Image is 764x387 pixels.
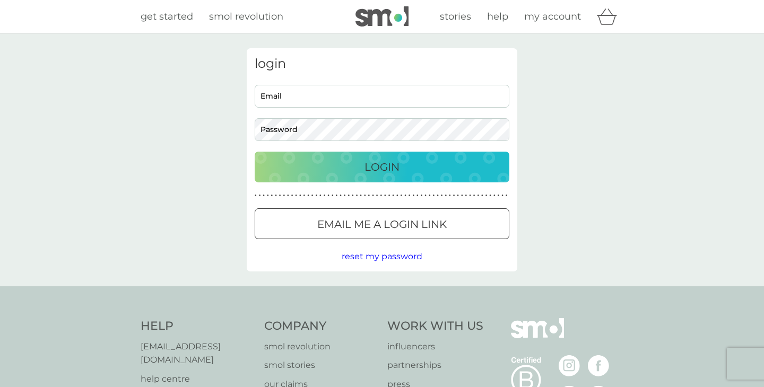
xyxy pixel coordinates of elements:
p: ● [437,193,439,198]
a: partnerships [387,358,483,372]
img: smol [511,318,564,354]
button: reset my password [342,250,422,263]
p: ● [392,193,394,198]
p: ● [384,193,386,198]
p: ● [364,193,366,198]
p: ● [416,193,419,198]
p: ● [275,193,277,198]
span: my account [524,11,581,22]
p: ● [465,193,467,198]
p: ● [315,193,317,198]
button: Email me a login link [255,208,509,239]
p: ● [469,193,471,198]
p: ● [445,193,447,198]
div: basket [597,6,623,27]
p: ● [396,193,398,198]
p: ● [332,193,334,198]
h4: Help [141,318,254,335]
p: ● [344,193,346,198]
span: stories [440,11,471,22]
span: smol revolution [209,11,283,22]
p: Login [364,159,400,175]
p: ● [352,193,354,198]
p: ● [267,193,269,198]
p: ● [279,193,281,198]
p: ● [255,193,257,198]
p: ● [295,193,297,198]
p: ● [457,193,459,198]
p: ● [287,193,289,198]
img: visit the smol Facebook page [588,355,609,376]
a: influencers [387,340,483,354]
a: my account [524,9,581,24]
p: ● [421,193,423,198]
p: ● [319,193,322,198]
p: ● [412,193,414,198]
p: ● [263,193,265,198]
p: ● [340,193,342,198]
p: ● [498,193,500,198]
a: smol stories [264,358,377,372]
p: ● [271,193,273,198]
p: ● [388,193,390,198]
p: ● [380,193,382,198]
p: ● [506,193,508,198]
p: ● [368,193,370,198]
p: ● [481,193,483,198]
span: reset my password [342,251,422,261]
p: ● [473,193,475,198]
img: visit the smol Instagram page [559,355,580,376]
p: ● [283,193,285,198]
button: Login [255,152,509,182]
p: ● [356,193,358,198]
p: ● [449,193,451,198]
p: ● [336,193,338,198]
p: ● [360,193,362,198]
p: ● [299,193,301,198]
h4: Work With Us [387,318,483,335]
span: get started [141,11,193,22]
p: ● [376,193,378,198]
p: ● [348,193,350,198]
a: get started [141,9,193,24]
a: smol revolution [209,9,283,24]
a: help centre [141,372,254,386]
p: ● [433,193,435,198]
p: ● [324,193,326,198]
a: help [487,9,508,24]
p: ● [291,193,293,198]
p: ● [303,193,306,198]
p: ● [372,193,374,198]
p: ● [429,193,431,198]
p: ● [259,193,261,198]
p: ● [409,193,411,198]
img: smol [355,6,409,27]
p: ● [311,193,314,198]
p: ● [327,193,329,198]
h4: Company [264,318,377,335]
p: ● [501,193,503,198]
p: ● [485,193,488,198]
p: ● [453,193,455,198]
p: ● [401,193,403,198]
p: Email me a login link [317,216,447,233]
p: ● [404,193,406,198]
p: ● [493,193,496,198]
h3: login [255,56,509,72]
p: ● [307,193,309,198]
p: ● [441,193,443,198]
span: help [487,11,508,22]
a: [EMAIL_ADDRESS][DOMAIN_NAME] [141,340,254,367]
a: smol revolution [264,340,377,354]
a: stories [440,9,471,24]
p: ● [477,193,479,198]
p: ● [461,193,463,198]
p: ● [489,193,491,198]
p: ● [424,193,427,198]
